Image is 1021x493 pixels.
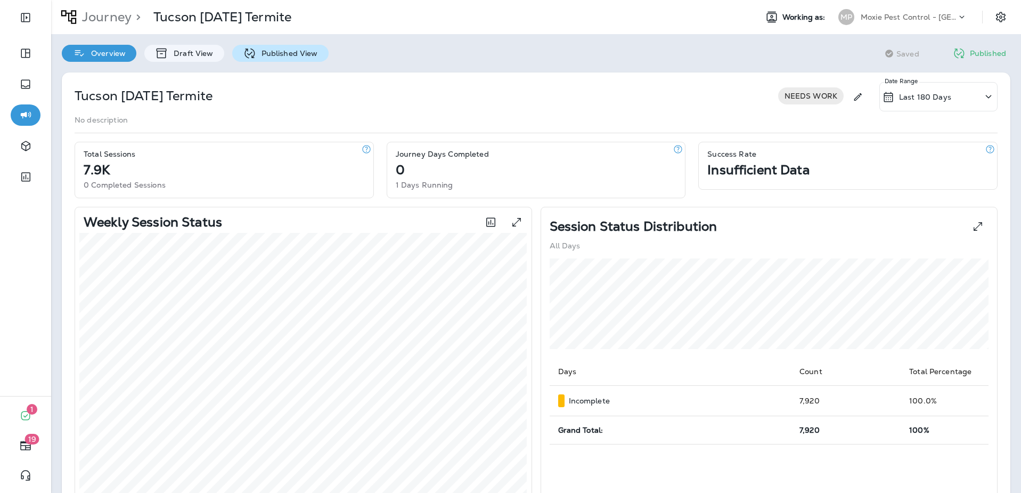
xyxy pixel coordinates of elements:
span: Working as: [782,13,828,22]
div: MP [838,9,854,25]
p: Incomplete [569,397,610,405]
p: No description [75,116,128,124]
p: > [132,9,141,25]
span: 1 [27,404,37,415]
button: 19 [11,435,40,456]
span: Grand Total: [558,425,603,435]
p: Tucson September 2025 Termite [75,87,213,104]
p: Tucson [DATE] Termite [153,9,291,25]
p: 7.9K [84,166,110,174]
span: 100% [909,425,929,435]
div: Tucson September 2025 Termite [153,9,291,25]
span: NEEDS WORK [778,92,844,100]
p: Journey [78,9,132,25]
th: Days [550,358,791,386]
p: Published View [256,49,318,58]
p: Date Range [885,77,919,85]
p: 1 Days Running [396,181,453,189]
td: 100.0 % [901,386,989,416]
p: Success Rate [707,150,756,158]
span: Saved [896,50,919,58]
p: Last 180 Days [899,93,951,101]
p: Journey Days Completed [396,150,489,158]
button: 1 [11,405,40,426]
button: Toggle between session count and session percentage [480,212,502,233]
th: Count [791,358,901,386]
p: Moxie Pest Control - [GEOGRAPHIC_DATA] [861,13,957,21]
button: View Pie expanded to full screen [967,216,989,237]
p: 0 [396,166,405,174]
div: Edit [848,82,868,111]
p: All Days [550,241,581,250]
button: Expand Sidebar [11,7,40,28]
p: Insufficient Data [707,166,809,174]
p: Session Status Distribution [550,222,717,231]
span: 19 [25,434,39,444]
p: 0 Completed Sessions [84,181,166,189]
td: 7,920 [791,386,901,416]
button: View graph expanded to full screen [506,212,527,233]
p: Total Sessions [84,150,135,158]
button: Settings [991,7,1010,27]
p: Published [970,49,1006,58]
p: Overview [86,49,126,58]
th: Total Percentage [901,358,989,386]
span: 7,920 [799,425,820,435]
p: Weekly Session Status [84,218,222,227]
p: Draft View [168,49,213,58]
